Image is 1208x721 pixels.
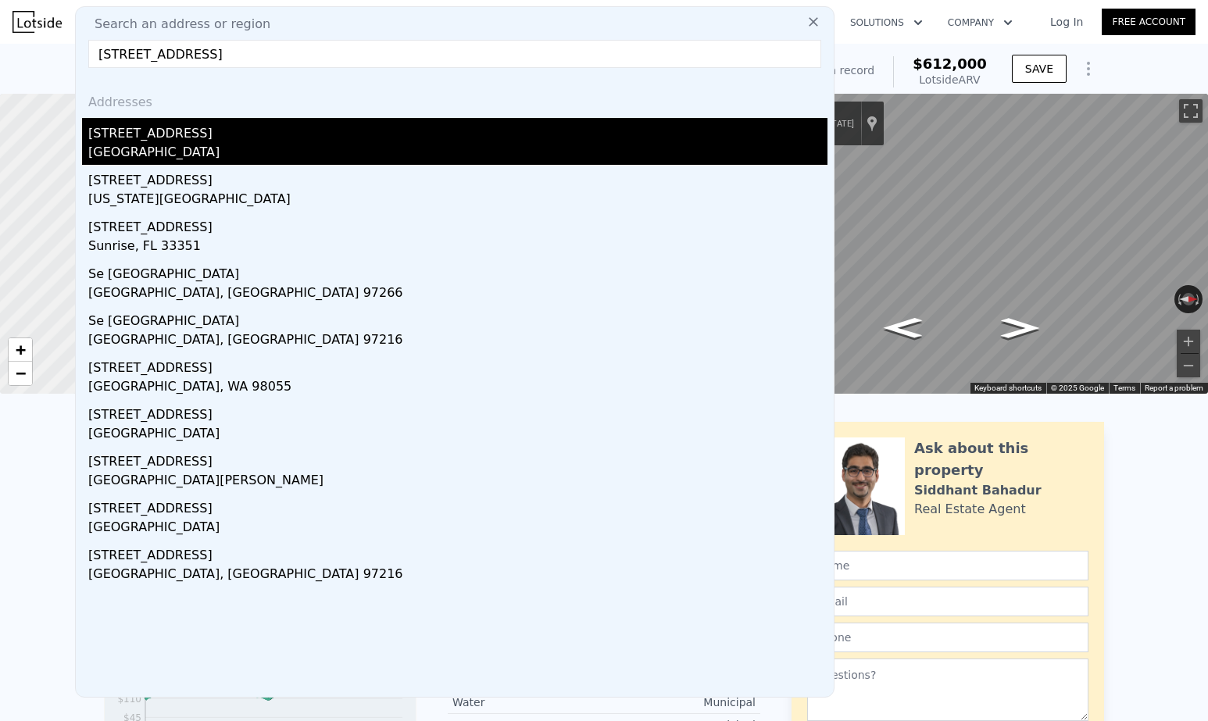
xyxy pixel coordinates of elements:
[16,340,26,359] span: +
[838,9,935,37] button: Solutions
[1073,53,1104,84] button: Show Options
[1012,55,1067,83] button: SAVE
[88,377,827,399] div: [GEOGRAPHIC_DATA], WA 98055
[935,9,1025,37] button: Company
[88,237,827,259] div: Sunrise, FL 33351
[1195,285,1203,313] button: Rotate clockwise
[1174,285,1183,313] button: Rotate counterclockwise
[913,72,987,87] div: Lotside ARV
[88,118,827,143] div: [STREET_ADDRESS]
[88,40,821,68] input: Enter an address, city, region, neighborhood or zip code
[807,587,1088,616] input: Email
[1051,384,1104,392] span: © 2025 Google
[16,363,26,383] span: −
[1179,99,1203,123] button: Toggle fullscreen view
[974,383,1042,394] button: Keyboard shortcuts
[88,352,827,377] div: [STREET_ADDRESS]
[88,165,827,190] div: [STREET_ADDRESS]
[88,330,827,352] div: [GEOGRAPHIC_DATA], [GEOGRAPHIC_DATA] 97216
[1113,384,1135,392] a: Terms
[88,471,827,493] div: [GEOGRAPHIC_DATA][PERSON_NAME]
[914,437,1088,481] div: Ask about this property
[88,565,827,587] div: [GEOGRAPHIC_DATA], [GEOGRAPHIC_DATA] 97216
[88,399,827,424] div: [STREET_ADDRESS]
[715,94,1208,394] div: Street View
[88,305,827,330] div: Se [GEOGRAPHIC_DATA]
[88,518,827,540] div: [GEOGRAPHIC_DATA]
[13,11,62,33] img: Lotside
[867,115,877,132] a: Show location on map
[867,313,938,343] path: Go South, 17th Ave S
[117,694,141,705] tspan: $110
[1174,293,1203,305] button: Reset the view
[914,481,1042,500] div: Siddhant Bahadur
[88,284,827,305] div: [GEOGRAPHIC_DATA], [GEOGRAPHIC_DATA] 97266
[1102,9,1195,35] a: Free Account
[82,15,270,34] span: Search an address or region
[1145,384,1203,392] a: Report a problem
[82,80,827,118] div: Addresses
[88,143,827,165] div: [GEOGRAPHIC_DATA]
[452,694,604,710] div: Water
[807,551,1088,580] input: Name
[88,424,827,446] div: [GEOGRAPHIC_DATA]
[807,623,1088,652] input: Phone
[1177,354,1200,377] button: Zoom out
[88,190,827,212] div: [US_STATE][GEOGRAPHIC_DATA]
[88,212,827,237] div: [STREET_ADDRESS]
[1031,14,1102,30] a: Log In
[88,540,827,565] div: [STREET_ADDRESS]
[88,493,827,518] div: [STREET_ADDRESS]
[88,446,827,471] div: [STREET_ADDRESS]
[985,313,1056,343] path: Go North, 17th Ave S
[88,259,827,284] div: Se [GEOGRAPHIC_DATA]
[914,500,1026,519] div: Real Estate Agent
[715,94,1208,394] div: Map
[9,362,32,385] a: Zoom out
[604,694,756,710] div: Municipal
[913,55,987,72] span: $612,000
[1177,330,1200,353] button: Zoom in
[9,338,32,362] a: Zoom in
